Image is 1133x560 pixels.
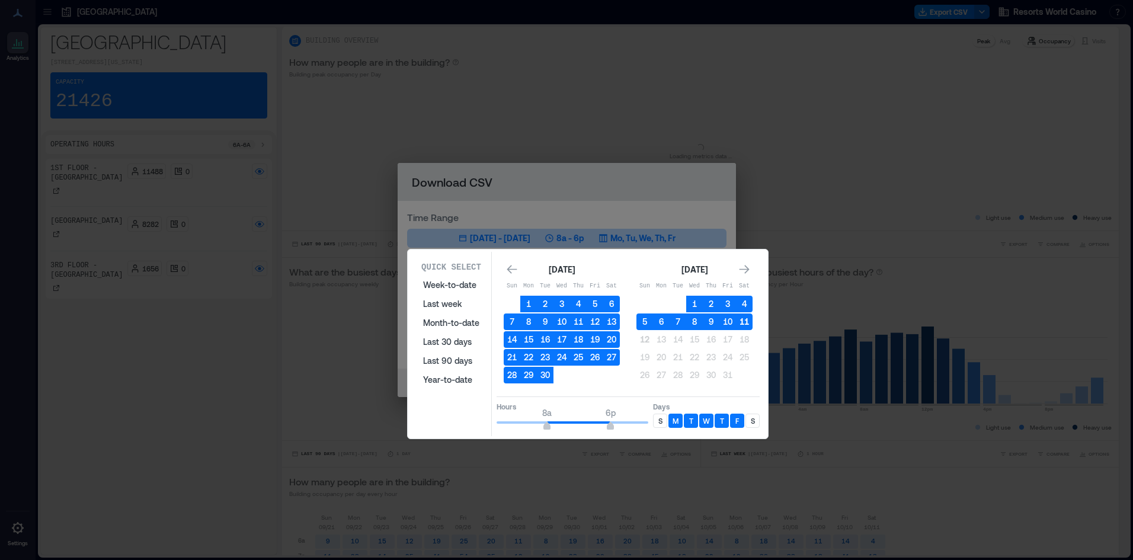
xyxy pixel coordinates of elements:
th: Saturday [603,278,620,295]
button: 8 [686,313,703,330]
p: Sun [504,281,520,291]
button: 11 [570,313,587,330]
p: T [720,416,724,425]
button: 19 [636,349,653,366]
button: 17 [719,331,736,348]
button: Week-to-date [416,276,487,295]
button: 12 [587,313,603,330]
button: 14 [504,331,520,348]
button: 2 [703,296,719,312]
button: 21 [504,349,520,366]
button: 20 [603,331,620,348]
button: 19 [587,331,603,348]
th: Saturday [736,278,753,295]
p: Sat [603,281,620,291]
button: 15 [686,331,703,348]
button: Month-to-date [416,313,487,332]
p: Tue [670,281,686,291]
button: 3 [719,296,736,312]
p: Sun [636,281,653,291]
button: 1 [686,296,703,312]
button: 13 [653,331,670,348]
button: 7 [670,313,686,330]
button: 4 [570,296,587,312]
button: 25 [570,349,587,366]
button: 11 [736,313,753,330]
button: 14 [670,331,686,348]
span: 6p [606,408,616,418]
button: 27 [653,367,670,383]
span: 8a [542,408,552,418]
button: Last week [416,295,487,313]
div: [DATE] [545,263,578,277]
button: 18 [736,331,753,348]
p: Hours [497,402,648,411]
button: 24 [553,349,570,366]
th: Monday [520,278,537,295]
button: 9 [537,313,553,330]
th: Tuesday [670,278,686,295]
p: Mon [653,281,670,291]
button: 1 [520,296,537,312]
button: Go to previous month [504,261,520,278]
button: 23 [537,349,553,366]
button: 13 [603,313,620,330]
div: [DATE] [678,263,711,277]
button: 29 [520,367,537,383]
button: 2 [537,296,553,312]
button: 6 [603,296,620,312]
button: 22 [520,349,537,366]
button: 26 [636,367,653,383]
p: Sat [736,281,753,291]
button: 10 [553,313,570,330]
button: 26 [587,349,603,366]
p: S [751,416,755,425]
button: 10 [719,313,736,330]
button: 4 [736,296,753,312]
th: Thursday [703,278,719,295]
button: 18 [570,331,587,348]
button: 22 [686,349,703,366]
th: Friday [587,278,603,295]
button: 16 [703,331,719,348]
button: 17 [553,331,570,348]
button: 21 [670,349,686,366]
button: Last 90 days [416,351,487,370]
button: 27 [603,349,620,366]
button: 7 [504,313,520,330]
button: 12 [636,331,653,348]
button: 23 [703,349,719,366]
button: 8 [520,313,537,330]
th: Wednesday [686,278,703,295]
button: 5 [587,296,603,312]
button: 5 [636,313,653,330]
button: 24 [719,349,736,366]
button: 30 [703,367,719,383]
p: Days [653,402,760,411]
th: Wednesday [553,278,570,295]
th: Tuesday [537,278,553,295]
button: 6 [653,313,670,330]
button: 28 [670,367,686,383]
th: Friday [719,278,736,295]
p: F [735,416,739,425]
p: Fri [587,281,603,291]
p: Thu [570,281,587,291]
p: T [689,416,693,425]
p: Fri [719,281,736,291]
p: S [658,416,662,425]
button: Year-to-date [416,370,487,389]
button: 15 [520,331,537,348]
th: Sunday [636,278,653,295]
th: Monday [653,278,670,295]
p: Quick Select [421,261,481,273]
button: Last 30 days [416,332,487,351]
button: 31 [719,367,736,383]
th: Thursday [570,278,587,295]
p: Tue [537,281,553,291]
th: Sunday [504,278,520,295]
button: 20 [653,349,670,366]
button: 25 [736,349,753,366]
button: 16 [537,331,553,348]
p: M [673,416,678,425]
